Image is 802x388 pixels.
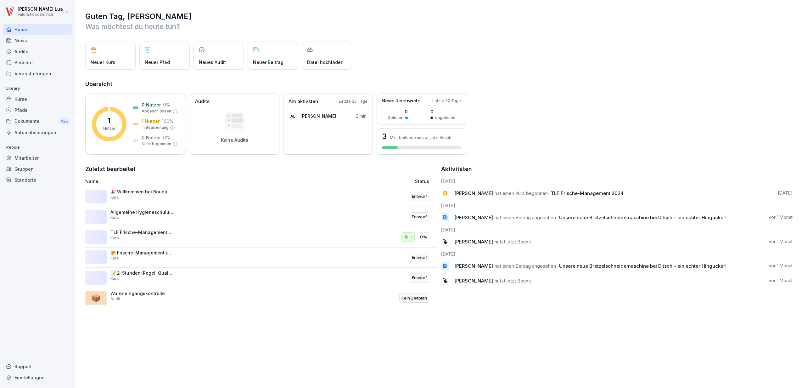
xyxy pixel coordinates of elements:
p: Was möchtest du heute tun? [85,21,793,31]
p: Nutzer [103,126,115,131]
span: hat einen Beitrag angesehen [495,263,556,269]
span: [PERSON_NAME] [454,214,493,220]
p: Entwurf [412,254,427,261]
p: News Reichweite [382,97,420,105]
a: Pfade [3,105,72,116]
span: nutzt jetzt Bounti [495,239,531,245]
p: Abgeschlossen [142,108,171,114]
p: Kurs [110,195,119,200]
h3: 3 [382,133,387,140]
a: Home [3,24,72,35]
p: [DATE] [778,190,793,196]
div: Dokumente [3,116,72,127]
p: vor 1 Monat [769,238,793,245]
p: Allgemeine Hygieneschulung (nach LHMV §4) [110,209,173,215]
span: [PERSON_NAME] [454,263,493,269]
p: People [3,142,72,152]
p: Wareneingangskontrolle [110,291,173,296]
span: [PERSON_NAME] [454,278,493,284]
p: [PERSON_NAME] [300,113,336,119]
span: [PERSON_NAME] [454,190,493,196]
p: Ungelesen [435,115,455,121]
p: Kurs [110,255,119,261]
h2: Zuletzt bearbeitet [85,165,437,174]
p: Letzte 30 Tage [339,99,367,104]
h6: [DATE] [441,202,793,209]
p: Name [85,178,310,185]
p: Kurs [110,235,119,241]
p: 1 [411,234,412,240]
p: 100 % [162,118,173,124]
span: hat einen Beitrag angesehen [495,214,556,220]
p: Library [3,83,72,94]
p: TLF Frische-Management 2024 [110,230,173,235]
p: Status [415,178,429,185]
a: Gruppen [3,163,72,174]
a: Berichte [3,57,72,68]
a: News [3,35,72,46]
p: Kein Zeitplan [401,295,427,301]
p: 2 min. [356,113,367,119]
p: Neuer Pfad [145,59,170,66]
p: 🥐 Frische-Management und Qualitätsstandards bei BackWERK [110,250,173,256]
p: Kurs [110,276,119,282]
h6: [DATE] [441,178,793,185]
span: Unsere neue Bretzelschneidemaschine bei Ditsch – ein echter Hingucker! [559,214,726,220]
p: Keine Audits [221,137,248,143]
p: Neuer Beitrag [253,59,283,66]
p: 0% [420,234,427,240]
span: hat einen Kurs begonnen [495,190,548,196]
span: nutzt jetzt Bounti [495,278,531,284]
h6: [DATE] [441,251,793,257]
a: Veranstaltungen [3,68,72,79]
div: New [59,118,70,125]
p: vor 1 Monat [769,263,793,269]
span: [PERSON_NAME] [454,239,493,245]
p: vor 1 Monat [769,214,793,220]
div: AL [289,112,297,121]
p: [PERSON_NAME] Lua [18,7,63,12]
span: Unsere neue Bretzelschneidemaschine bei Ditsch – ein echter Hingucker! [559,263,726,269]
p: Entwurf [412,275,427,281]
a: Mitarbeiter [3,152,72,163]
a: Automatisierungen [3,127,72,138]
p: Entwurf [412,214,427,220]
span: TLF Frische-Management 2024 [551,190,624,196]
a: 📝 2-Stunden-Regel: Qualitätssicherung und DokumentationKursEntwurf [85,268,437,288]
h2: Aktivitäten [441,165,472,174]
p: 1 [108,117,111,124]
h2: Übersicht [85,80,793,88]
div: Einstellungen [3,372,72,383]
p: Am aktivsten [289,98,318,105]
h1: Guten Tag, [PERSON_NAME] [85,11,793,21]
a: DokumenteNew [3,116,72,127]
p: vor 1 Monat [769,277,793,284]
p: Mitarbeitende nutzen jetzt Bounti [390,135,451,140]
p: In Bearbeitung [142,125,169,130]
p: Nicht begonnen [142,141,171,147]
p: 0 Nutzer [142,101,161,108]
p: Neuer Kurs [91,59,115,66]
p: Neues Audit [199,59,226,66]
div: Standorte [3,174,72,185]
p: 📝 2-Stunden-Regel: Qualitätssicherung und Dokumentation [110,270,173,276]
p: Valora Foodservice [18,12,63,17]
a: Audits [3,46,72,57]
a: Kurse [3,94,72,105]
p: Audits [195,98,210,105]
a: 🥐 Frische-Management und Qualitätsstandards bei BackWERKKursEntwurf [85,248,437,268]
p: 0 Nutzer [142,134,161,141]
p: 0 % [163,101,170,108]
div: Support [3,361,72,372]
a: TLF Frische-Management 2024Kurs10% [85,227,437,248]
p: 📦 [91,292,101,304]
